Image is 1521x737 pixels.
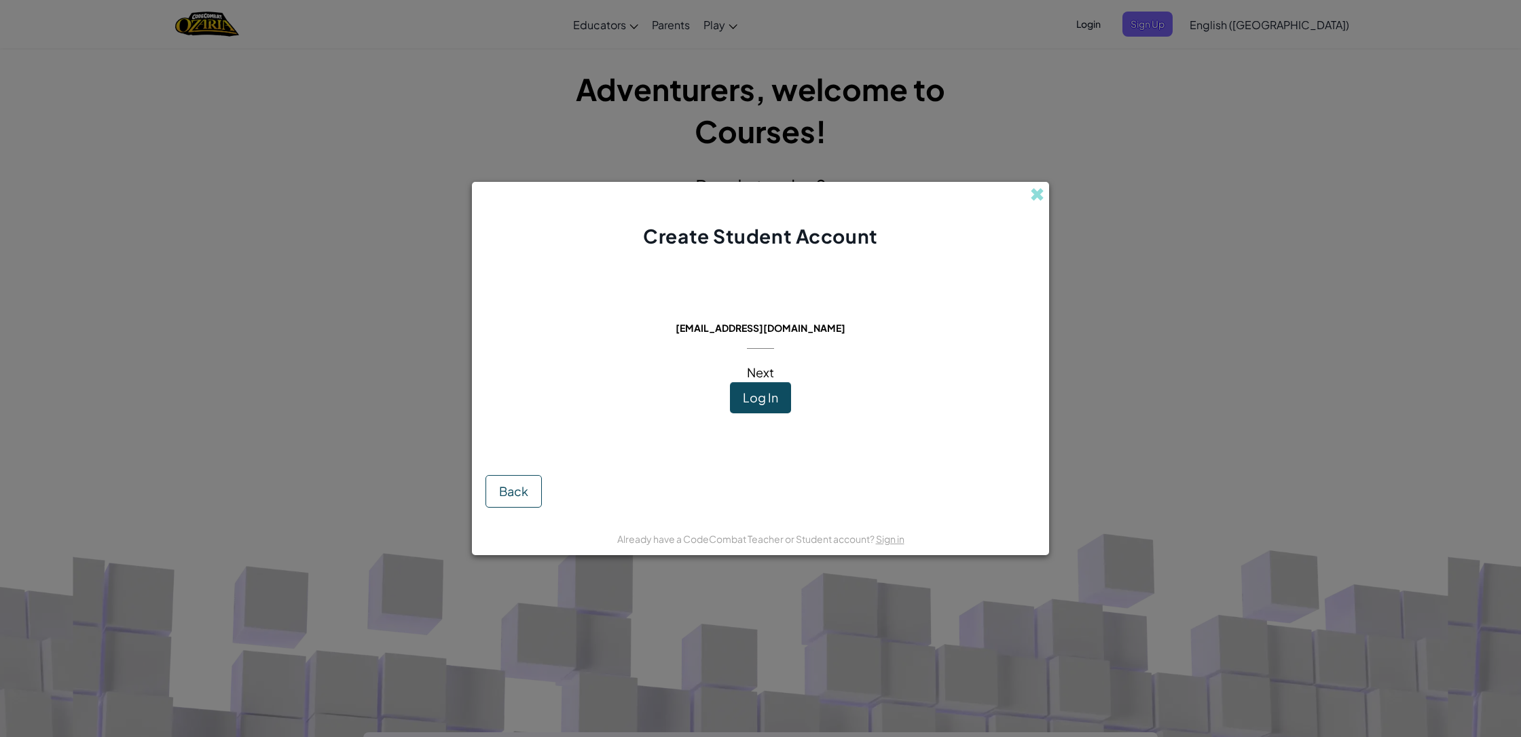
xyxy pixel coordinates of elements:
span: This email is already in use: [665,303,857,318]
button: Log In [730,382,791,413]
a: Sign in [876,533,904,545]
button: Back [485,475,542,508]
span: Already have a CodeCombat Teacher or Student account? [617,533,876,545]
span: Next [747,364,774,380]
span: [EMAIL_ADDRESS][DOMAIN_NAME] [676,322,845,334]
span: Log In [743,390,778,405]
span: Create Student Account [643,224,877,248]
span: Back [499,483,528,499]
